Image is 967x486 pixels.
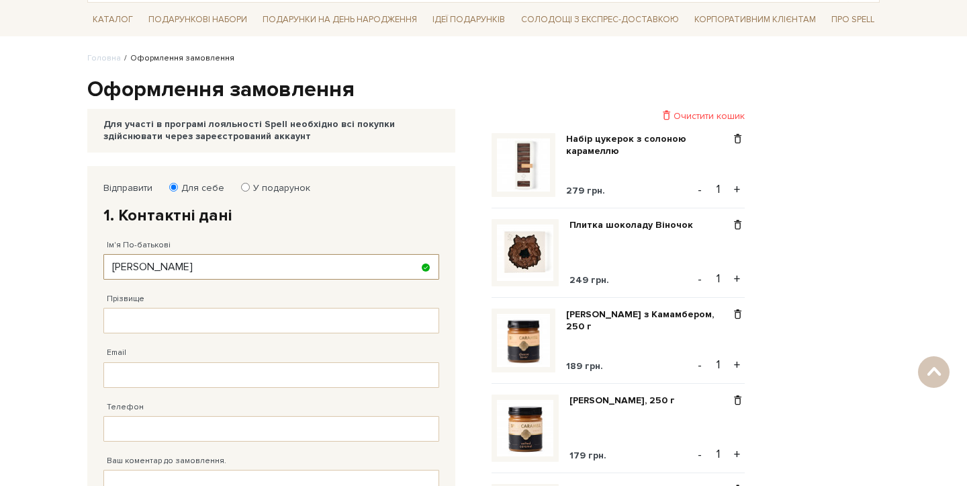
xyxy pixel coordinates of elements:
[566,185,605,196] span: 279 грн.
[107,293,144,305] label: Прізвище
[87,53,121,63] a: Головна
[497,314,550,367] img: Карамель з Камамбером, 250 г
[492,110,745,122] div: Очистити кошик
[566,309,731,333] a: [PERSON_NAME] з Камамбером, 250 г
[497,225,553,281] img: Плитка шоколаду Віночок
[107,401,144,413] label: Телефон
[103,118,439,143] div: Для участі в програмі лояльності Spell необхідно всі покупки здійснювати через зареєстрований акк...
[107,455,226,467] label: Ваш коментар до замовлення.
[173,182,224,194] label: Для себе
[569,450,606,461] span: 179 грн.
[497,400,553,456] img: Карамель солона, 250 г
[143,9,252,30] a: Подарункові набори
[729,179,745,200] button: +
[569,274,609,286] span: 249 грн.
[257,9,422,30] a: Подарунки на День народження
[103,182,152,194] label: Відправити
[569,219,703,231] a: Плитка шоколаду Віночок
[693,179,706,200] button: -
[729,355,745,375] button: +
[103,205,439,226] h2: 1. Контактні дані
[87,9,138,30] a: Каталог
[826,9,880,30] a: Про Spell
[566,133,731,157] a: Набір цукерок з солоною карамеллю
[569,395,685,407] a: [PERSON_NAME], 250 г
[729,444,745,464] button: +
[689,9,821,30] a: Корпоративним клієнтам
[121,52,234,65] li: Оформлення замовлення
[107,347,126,359] label: Email
[729,269,745,289] button: +
[516,8,684,31] a: Солодощі з експрес-доставкою
[693,355,706,375] button: -
[87,76,880,104] h1: Оформлення замовлення
[241,183,250,192] input: У подарунок
[497,138,550,192] img: Набір цукерок з солоною карамеллю
[693,269,706,289] button: -
[169,183,178,192] input: Для себе
[566,360,603,372] span: 189 грн.
[427,9,510,30] a: Ідеї подарунків
[107,239,171,251] label: Ім'я По-батькові
[693,444,706,464] button: -
[244,182,310,194] label: У подарунок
